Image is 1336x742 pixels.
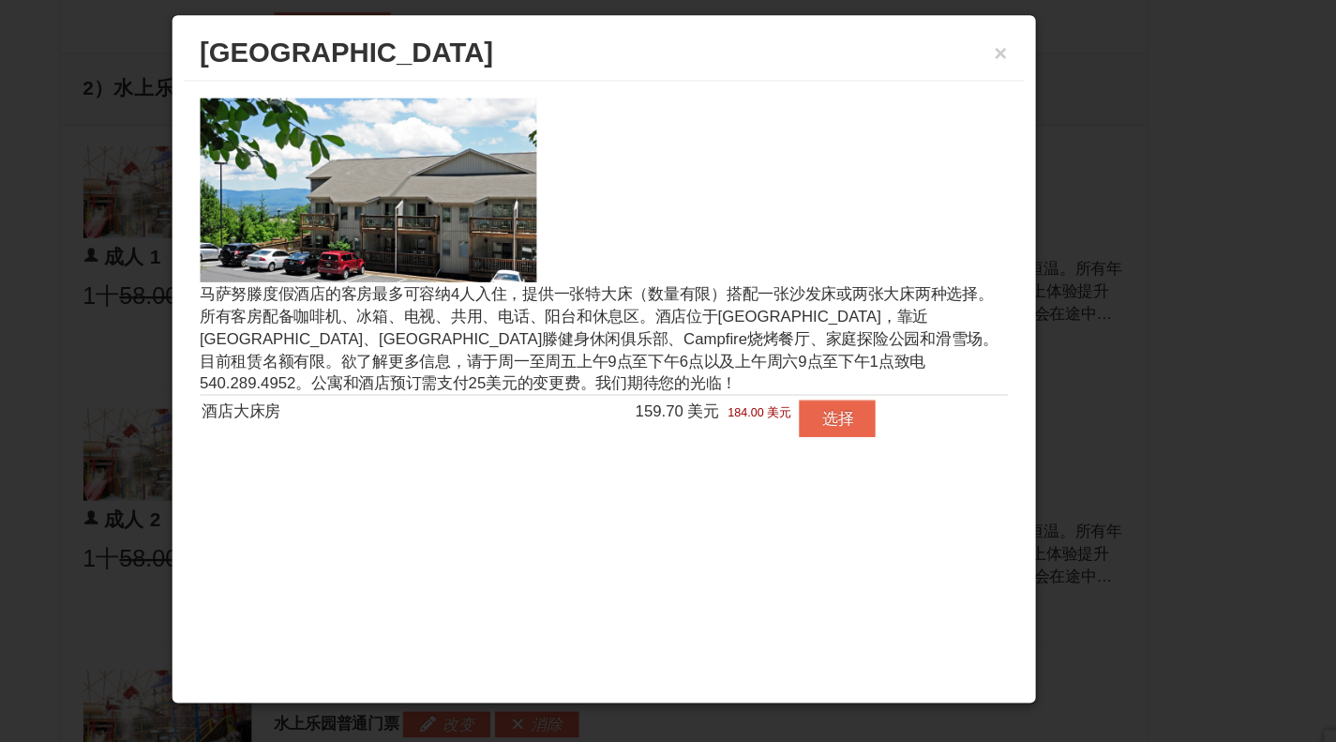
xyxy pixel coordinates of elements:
[695,399,765,414] font: 159.70 美元
[850,404,877,419] font: 选择
[331,94,577,119] font: [GEOGRAPHIC_DATA]
[832,397,895,427] button: 选择
[333,399,398,414] font: 酒店大床房
[331,300,998,390] font: 马萨努滕度假酒店的客房最多可容纳4人入住，提供一张特大床（数量有限）搭配一张沙发床或两张大床两种选择。所有客房配备咖啡机、冰箱、电视、共用、电话、阳台和休息区。酒店位于[GEOGRAPHIC_D...
[331,144,612,298] img: 19219026-1-e3b4ac8e.jpg
[995,97,1006,117] font: ×
[772,401,825,413] font: 184.00 美元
